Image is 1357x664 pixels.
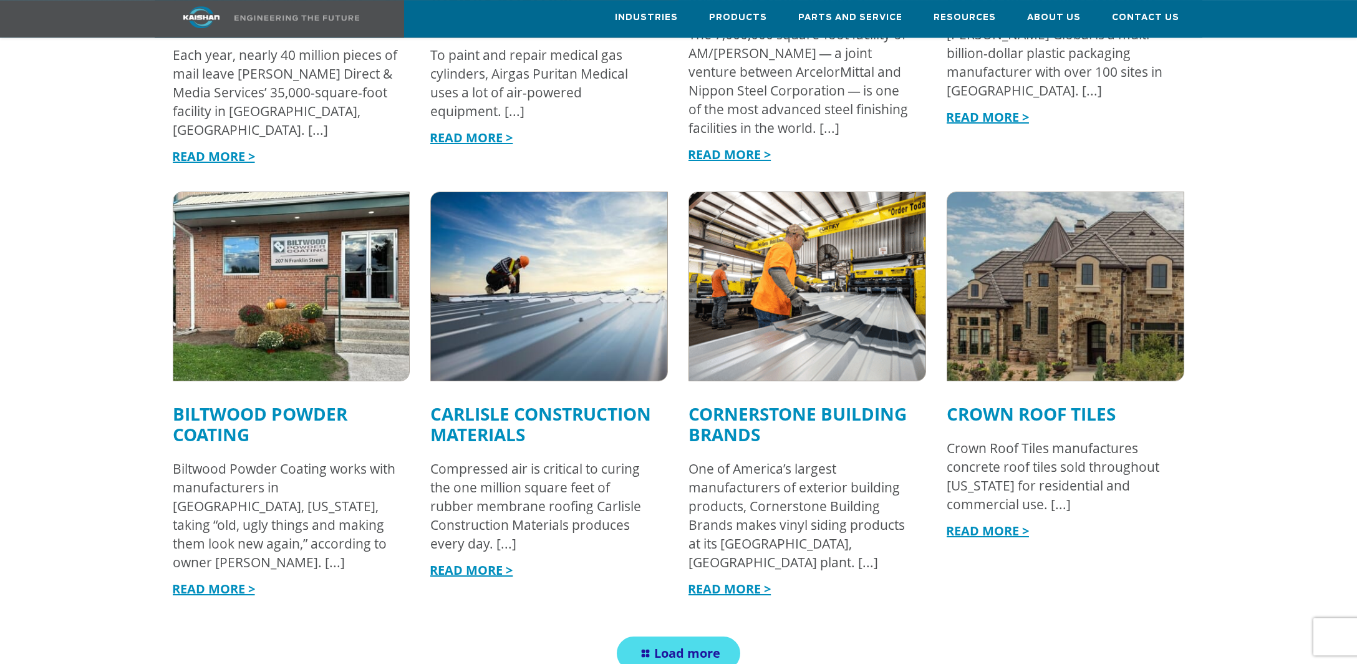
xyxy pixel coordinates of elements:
a: Carlisle Construction Materials [430,402,651,446]
span: Products [709,11,767,25]
img: Untitled-design-84.png [689,192,925,381]
a: Crown Roof Tiles [947,402,1116,426]
a: Biltwood Powder Coating [173,402,347,446]
a: READ MORE > [946,522,1029,539]
a: Contact Us [1112,1,1179,34]
a: READ MORE > [172,148,255,165]
span: About Us [1027,11,1081,25]
a: About Us [1027,1,1081,34]
a: READ MORE > [688,146,771,163]
a: Industries [615,1,678,34]
img: biltwood [173,192,410,381]
a: READ MORE > [688,580,771,597]
span: Contact Us [1112,11,1179,25]
img: kaishan logo [155,6,248,28]
div: [PERSON_NAME] Global is a multi-billion-dollar plastic packaging manufacturer with over 100 sites... [947,25,1172,100]
a: Resources [934,1,996,34]
img: roofer [431,192,667,381]
span: Parts and Service [798,11,902,25]
div: Compressed air is critical to curing the one million square feet of rubber membrane roofing Carli... [430,459,655,553]
span: Industries [615,11,678,25]
a: READ MORE > [946,109,1029,125]
a: READ MORE > [430,562,513,579]
a: Products [709,1,767,34]
a: Parts and Service [798,1,902,34]
img: Engineering the future [234,15,359,21]
a: Cornerstone Building Brands [688,402,907,446]
a: READ MORE > [172,580,255,597]
div: Each year, nearly 40 million pieces of mail leave [PERSON_NAME] Direct & Media Services’ 35,000-s... [173,46,398,139]
img: crown roof tiles [947,192,1184,381]
div: One of America’s largest manufacturers of exterior building products, Cornerstone Building Brands... [688,459,914,572]
div: Biltwood Powder Coating works with manufacturers in [GEOGRAPHIC_DATA], [US_STATE], taking “old, u... [173,459,398,572]
a: READ MORE > [430,129,513,146]
span: Resources [934,11,996,25]
div: Crown Roof Tiles manufactures concrete roof tiles sold throughout [US_STATE] for residential and ... [947,439,1172,514]
div: The 7,000,000 square-foot facility of AM/[PERSON_NAME] — a joint venture between ArcelorMittal an... [688,25,914,137]
div: To paint and repair medical gas cylinders, Airgas Puritan Medical uses a lot of air-powered equip... [430,46,655,120]
span: Load more [654,645,720,662]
